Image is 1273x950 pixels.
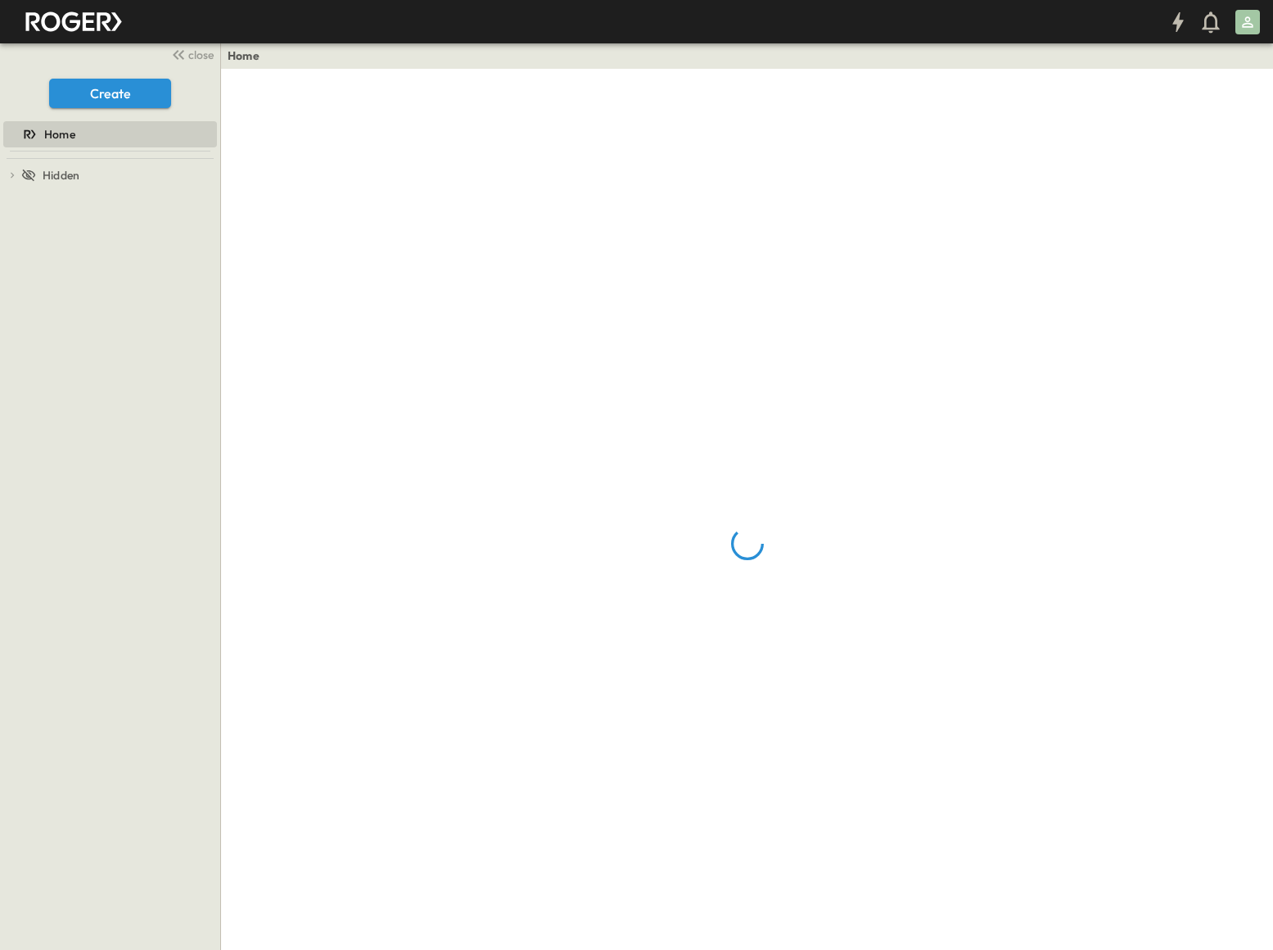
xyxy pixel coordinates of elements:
span: Home [44,126,75,142]
button: Create [49,79,171,108]
span: close [188,47,214,63]
a: Home [228,47,260,64]
span: Hidden [43,167,79,183]
a: Home [3,123,214,146]
nav: breadcrumbs [228,47,269,64]
button: close [165,43,217,66]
